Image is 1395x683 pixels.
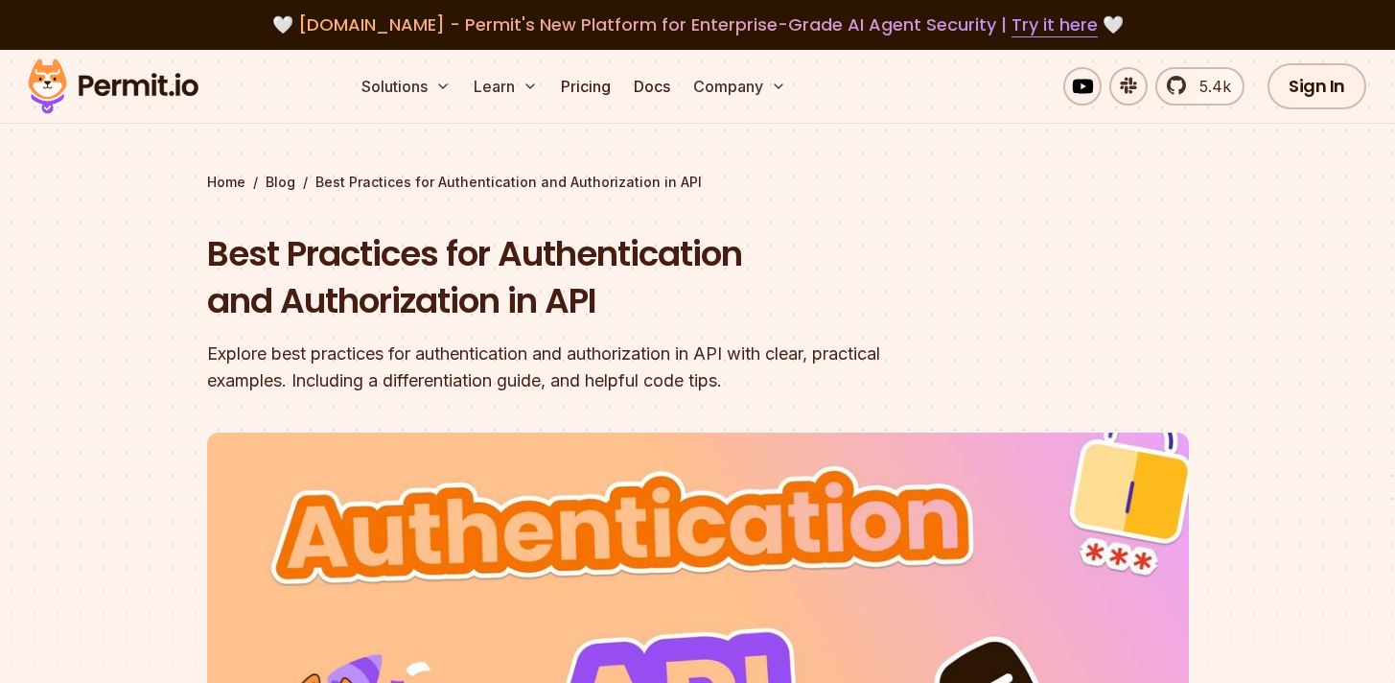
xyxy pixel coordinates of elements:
[1188,75,1231,98] span: 5.4k
[207,173,1189,192] div: / /
[207,341,943,394] div: Explore best practices for authentication and authorization in API with clear, practical examples...
[626,67,678,106] a: Docs
[298,12,1098,36] span: [DOMAIN_NAME] - Permit's New Platform for Enterprise-Grade AI Agent Security |
[686,67,794,106] button: Company
[19,54,207,119] img: Permit logo
[207,173,245,192] a: Home
[466,67,546,106] button: Learn
[1155,67,1244,106] a: 5.4k
[1267,63,1366,109] a: Sign In
[354,67,458,106] button: Solutions
[553,67,618,106] a: Pricing
[1011,12,1098,37] a: Try it here
[266,173,295,192] a: Blog
[46,12,1349,38] div: 🤍 🤍
[207,230,943,325] h1: Best Practices for Authentication and Authorization in API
